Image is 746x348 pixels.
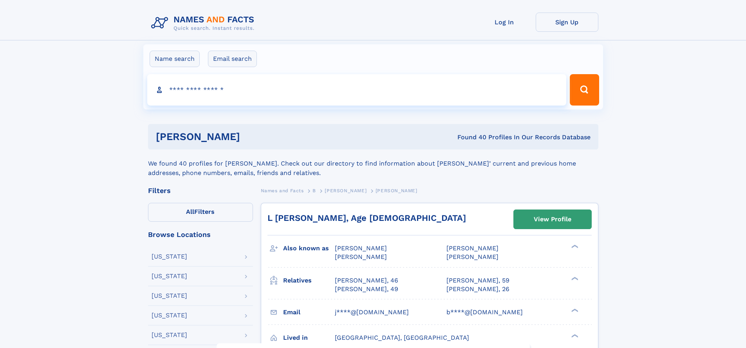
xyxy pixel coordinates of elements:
[446,244,499,252] span: [PERSON_NAME]
[349,133,591,142] div: Found 40 Profiles In Our Records Database
[569,244,579,249] div: ❯
[325,186,367,195] a: [PERSON_NAME]
[570,74,599,106] button: Search Button
[569,333,579,338] div: ❯
[283,331,335,344] h3: Lived in
[569,276,579,281] div: ❯
[536,13,598,32] a: Sign Up
[335,244,387,252] span: [PERSON_NAME]
[267,213,466,223] a: L [PERSON_NAME], Age [DEMOGRAPHIC_DATA]
[283,306,335,319] h3: Email
[152,253,187,260] div: [US_STATE]
[147,74,567,106] input: search input
[312,186,316,195] a: B
[152,273,187,279] div: [US_STATE]
[325,188,367,193] span: [PERSON_NAME]
[473,13,536,32] a: Log In
[446,285,509,293] a: [PERSON_NAME], 26
[514,210,591,229] a: View Profile
[148,231,253,238] div: Browse Locations
[283,242,335,255] h3: Also known as
[148,187,253,194] div: Filters
[186,208,194,215] span: All
[312,188,316,193] span: B
[335,276,398,285] a: [PERSON_NAME], 46
[534,210,571,228] div: View Profile
[152,293,187,299] div: [US_STATE]
[446,253,499,261] span: [PERSON_NAME]
[150,51,200,67] label: Name search
[152,312,187,319] div: [US_STATE]
[208,51,257,67] label: Email search
[446,276,509,285] a: [PERSON_NAME], 59
[148,149,598,178] div: We found 40 profiles for [PERSON_NAME]. Check out our directory to find information about [PERSON...
[283,274,335,287] h3: Relatives
[156,132,349,142] h1: [PERSON_NAME]
[152,332,187,338] div: [US_STATE]
[376,188,417,193] span: [PERSON_NAME]
[261,186,304,195] a: Names and Facts
[148,203,253,222] label: Filters
[335,253,387,261] span: [PERSON_NAME]
[335,285,398,293] a: [PERSON_NAME], 49
[569,308,579,313] div: ❯
[335,334,469,341] span: [GEOGRAPHIC_DATA], [GEOGRAPHIC_DATA]
[148,13,261,34] img: Logo Names and Facts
